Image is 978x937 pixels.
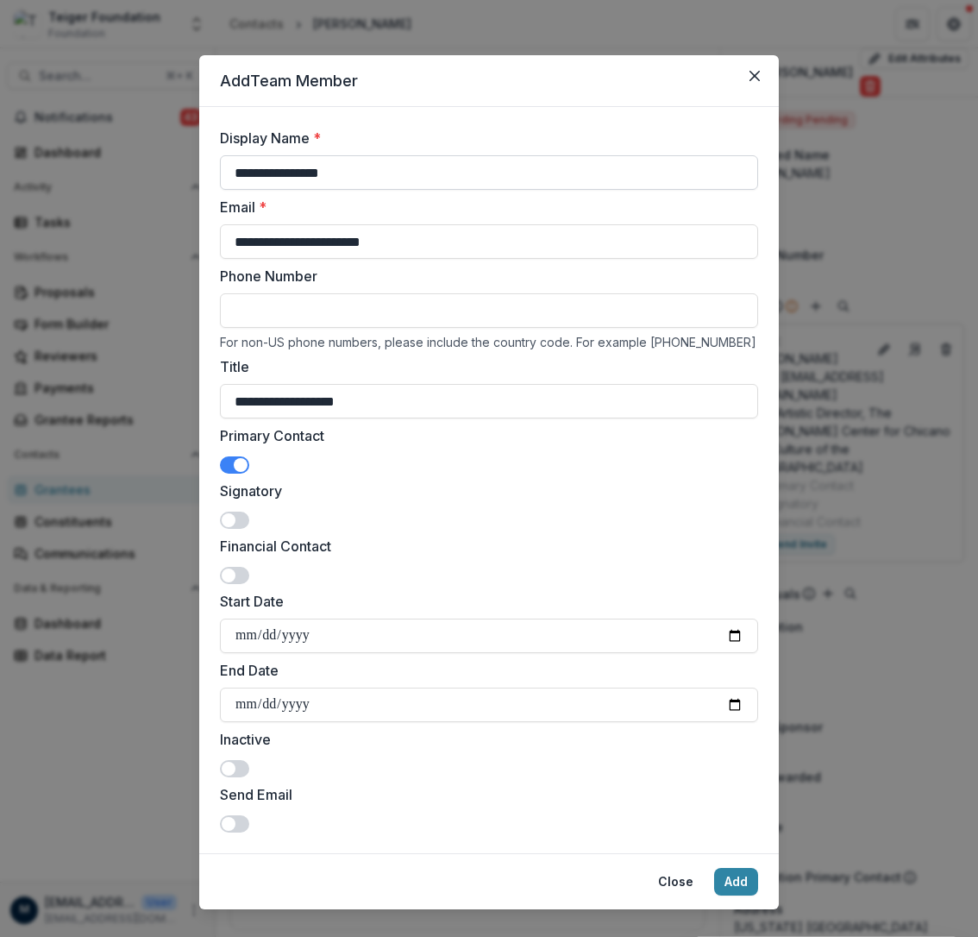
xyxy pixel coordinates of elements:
[220,784,748,805] label: Send Email
[220,591,748,612] label: Start Date
[741,62,768,90] button: Close
[199,55,779,107] header: Add Team Member
[220,128,748,148] label: Display Name
[220,660,748,681] label: End Date
[648,868,704,896] button: Close
[220,729,748,750] label: Inactive
[220,266,748,286] label: Phone Number
[220,356,748,377] label: Title
[220,335,758,349] div: For non-US phone numbers, please include the country code. For example [PHONE_NUMBER]
[220,197,748,217] label: Email
[220,536,748,557] label: Financial Contact
[220,425,748,446] label: Primary Contact
[220,481,748,501] label: Signatory
[714,868,758,896] button: Add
